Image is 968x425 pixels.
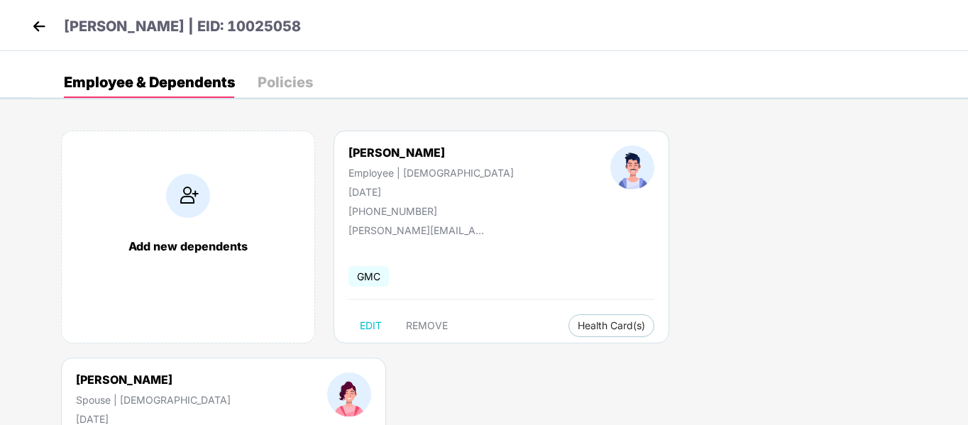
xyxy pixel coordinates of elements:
[568,314,654,337] button: Health Card(s)
[76,239,300,253] div: Add new dependents
[406,320,448,331] span: REMOVE
[610,145,654,189] img: profileImage
[348,145,514,160] div: [PERSON_NAME]
[76,394,231,406] div: Spouse | [DEMOGRAPHIC_DATA]
[76,372,231,387] div: [PERSON_NAME]
[395,314,459,337] button: REMOVE
[348,186,514,198] div: [DATE]
[578,322,645,329] span: Health Card(s)
[76,413,231,425] div: [DATE]
[348,266,389,287] span: GMC
[166,174,210,218] img: addIcon
[64,16,301,38] p: [PERSON_NAME] | EID: 10025058
[360,320,382,331] span: EDIT
[64,75,235,89] div: Employee & Dependents
[327,372,371,416] img: profileImage
[348,314,393,337] button: EDIT
[258,75,313,89] div: Policies
[348,224,490,236] div: [PERSON_NAME][EMAIL_ADDRESS][PERSON_NAME][DOMAIN_NAME]
[348,167,514,179] div: Employee | [DEMOGRAPHIC_DATA]
[28,16,50,37] img: back
[348,205,514,217] div: [PHONE_NUMBER]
